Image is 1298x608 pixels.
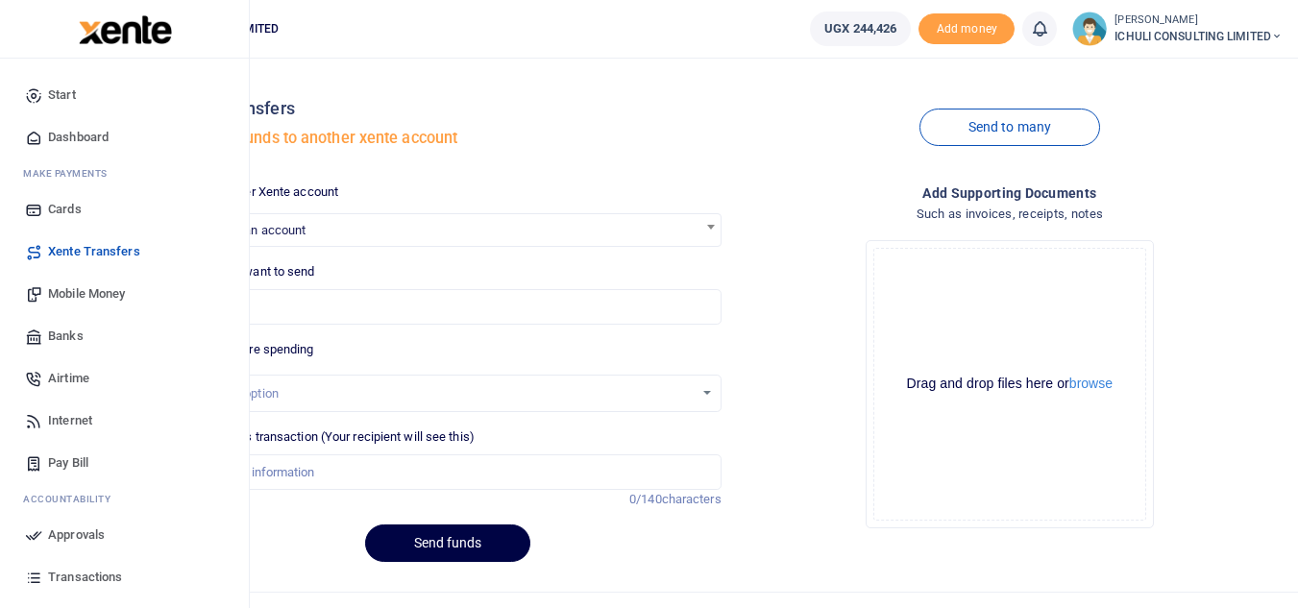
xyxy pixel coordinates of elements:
h4: Xente transfers [175,98,721,119]
span: Airtime [48,369,89,388]
a: Send to many [919,109,1100,146]
a: Approvals [15,514,233,556]
a: Pay Bill [15,442,233,484]
span: Add money [918,13,1015,45]
button: Send funds [365,524,530,562]
a: UGX 244,426 [810,12,911,46]
input: UGX [175,289,721,326]
a: Airtime [15,357,233,400]
img: logo-large [79,15,172,44]
a: Transactions [15,556,233,598]
a: logo-small logo-large logo-large [77,21,172,36]
span: Xente Transfers [48,242,140,261]
span: ake Payments [33,166,108,181]
span: Approvals [48,525,105,545]
li: Ac [15,484,233,514]
span: Search for an account [176,214,720,244]
small: [PERSON_NAME] [1114,12,1283,29]
input: Enter extra information [175,454,721,491]
span: Dashboard [48,128,109,147]
h5: Transfer funds to another xente account [175,129,721,148]
span: Banks [48,327,84,346]
div: File Uploader [866,240,1154,528]
h4: Such as invoices, receipts, notes [737,204,1283,225]
li: Toup your wallet [918,13,1015,45]
span: Cards [48,200,82,219]
span: 0/140 [629,492,662,506]
span: characters [662,492,722,506]
a: Add money [918,20,1015,35]
span: countability [37,492,110,506]
span: Mobile Money [48,284,125,304]
span: Search for an account [175,213,721,247]
span: ICHULI CONSULTING LIMITED [1114,28,1283,45]
button: browse [1069,377,1113,390]
span: UGX 244,426 [824,19,896,38]
li: Wallet ballance [802,12,918,46]
label: Memo for this transaction (Your recipient will see this) [175,427,475,447]
a: Dashboard [15,116,233,158]
div: Drag and drop files here or [874,375,1145,393]
a: Cards [15,188,233,231]
span: Transactions [48,568,122,587]
li: M [15,158,233,188]
a: Start [15,74,233,116]
img: profile-user [1072,12,1107,46]
span: Pay Bill [48,453,88,473]
a: Mobile Money [15,273,233,315]
label: Select another Xente account [175,182,338,202]
span: Internet [48,411,92,430]
a: profile-user [PERSON_NAME] ICHULI CONSULTING LIMITED [1072,12,1283,46]
span: Start [48,85,76,105]
a: Xente Transfers [15,231,233,273]
div: Select an option [189,384,693,403]
h4: Add supporting Documents [737,182,1283,204]
a: Banks [15,315,233,357]
a: Internet [15,400,233,442]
